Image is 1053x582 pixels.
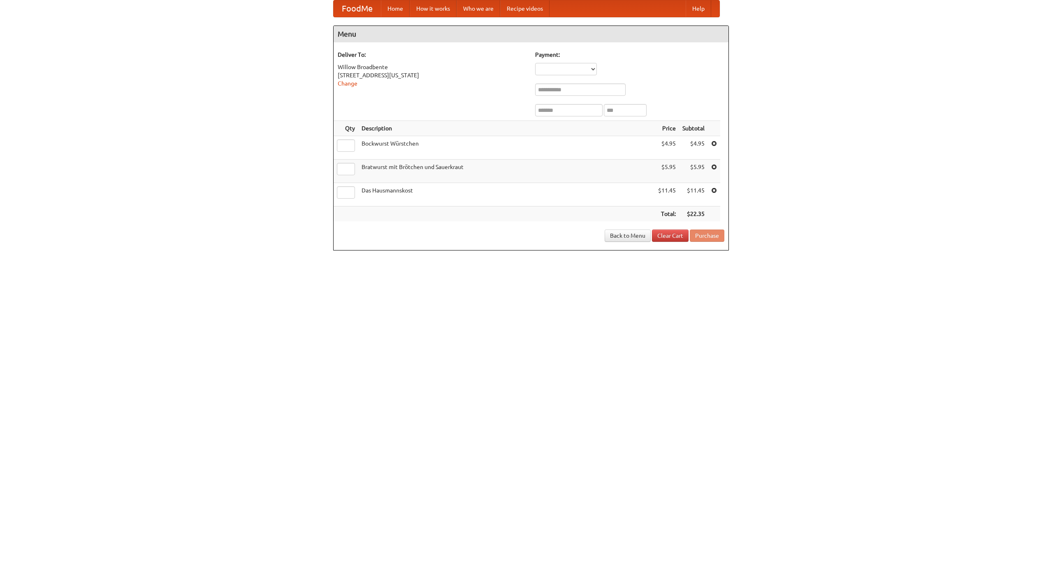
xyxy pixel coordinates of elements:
[334,121,358,136] th: Qty
[679,183,708,206] td: $11.45
[500,0,550,17] a: Recipe videos
[686,0,711,17] a: Help
[338,71,527,79] div: [STREET_ADDRESS][US_STATE]
[338,63,527,71] div: Willow Broadbente
[410,0,457,17] a: How it works
[655,121,679,136] th: Price
[690,230,724,242] button: Purchase
[679,136,708,160] td: $4.95
[655,183,679,206] td: $11.45
[605,230,651,242] a: Back to Menu
[679,160,708,183] td: $5.95
[679,121,708,136] th: Subtotal
[655,136,679,160] td: $4.95
[338,51,527,59] h5: Deliver To:
[338,80,357,87] a: Change
[334,0,381,17] a: FoodMe
[679,206,708,222] th: $22.35
[535,51,724,59] h5: Payment:
[381,0,410,17] a: Home
[358,183,655,206] td: Das Hausmannskost
[457,0,500,17] a: Who we are
[652,230,689,242] a: Clear Cart
[334,26,728,42] h4: Menu
[358,160,655,183] td: Bratwurst mit Brötchen und Sauerkraut
[655,206,679,222] th: Total:
[655,160,679,183] td: $5.95
[358,121,655,136] th: Description
[358,136,655,160] td: Bockwurst Würstchen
